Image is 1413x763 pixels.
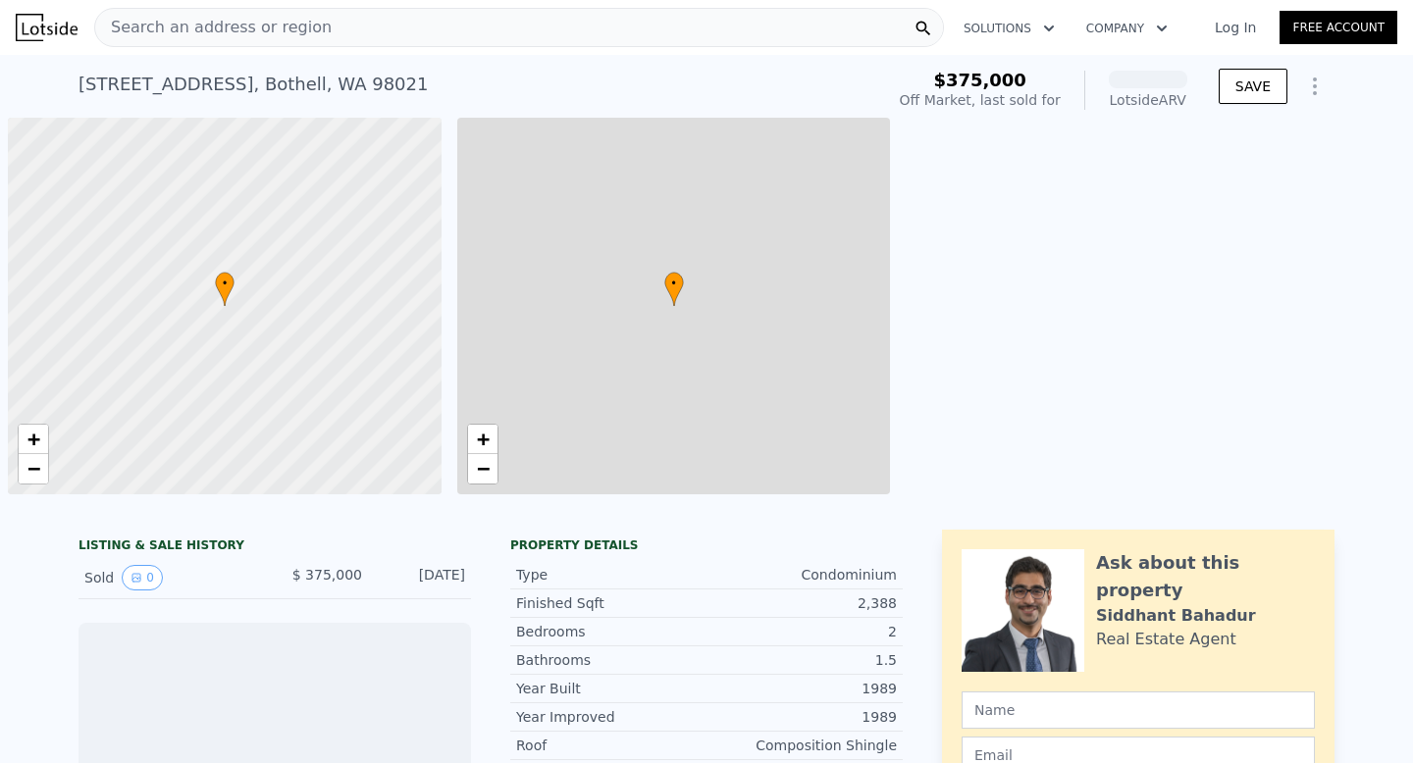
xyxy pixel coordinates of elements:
span: $375,000 [933,70,1026,90]
div: 2 [706,622,897,641]
div: Condominium [706,565,897,585]
div: • [664,272,684,306]
span: − [27,456,40,481]
div: Property details [510,537,903,553]
div: Composition Shingle [706,736,897,755]
a: Zoom out [468,454,497,483]
button: Solutions [948,11,1071,46]
button: View historical data [122,565,163,590]
div: • [215,272,235,306]
span: • [664,275,684,292]
span: • [215,275,235,292]
span: Search an address or region [95,16,332,39]
span: $ 375,000 [292,567,362,583]
a: Log In [1191,18,1280,37]
img: Lotside [16,14,78,41]
div: Lotside ARV [1109,90,1187,110]
div: 1.5 [706,650,897,670]
div: Roof [516,736,706,755]
span: + [476,427,489,451]
div: Bedrooms [516,622,706,641]
div: [DATE] [378,565,465,590]
a: Zoom in [19,425,48,454]
button: Company [1071,11,1183,46]
div: Year Improved [516,707,706,727]
div: Real Estate Agent [1096,628,1236,651]
a: Zoom in [468,425,497,454]
div: Ask about this property [1096,549,1315,604]
a: Free Account [1280,11,1397,44]
div: Finished Sqft [516,593,706,613]
div: Siddhant Bahadur [1096,604,1256,628]
div: LISTING & SALE HISTORY [78,537,471,557]
div: 1989 [706,707,897,727]
a: Zoom out [19,454,48,483]
div: Off Market, last sold for [900,90,1061,110]
span: − [476,456,489,481]
div: Sold [84,565,259,590]
div: 2,388 [706,593,897,613]
div: Year Built [516,679,706,698]
button: Show Options [1295,67,1334,106]
button: SAVE [1219,69,1287,104]
div: Bathrooms [516,650,706,670]
input: Name [962,691,1315,729]
div: Type [516,565,706,585]
div: 1989 [706,679,897,698]
div: [STREET_ADDRESS] , Bothell , WA 98021 [78,71,428,98]
span: + [27,427,40,451]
